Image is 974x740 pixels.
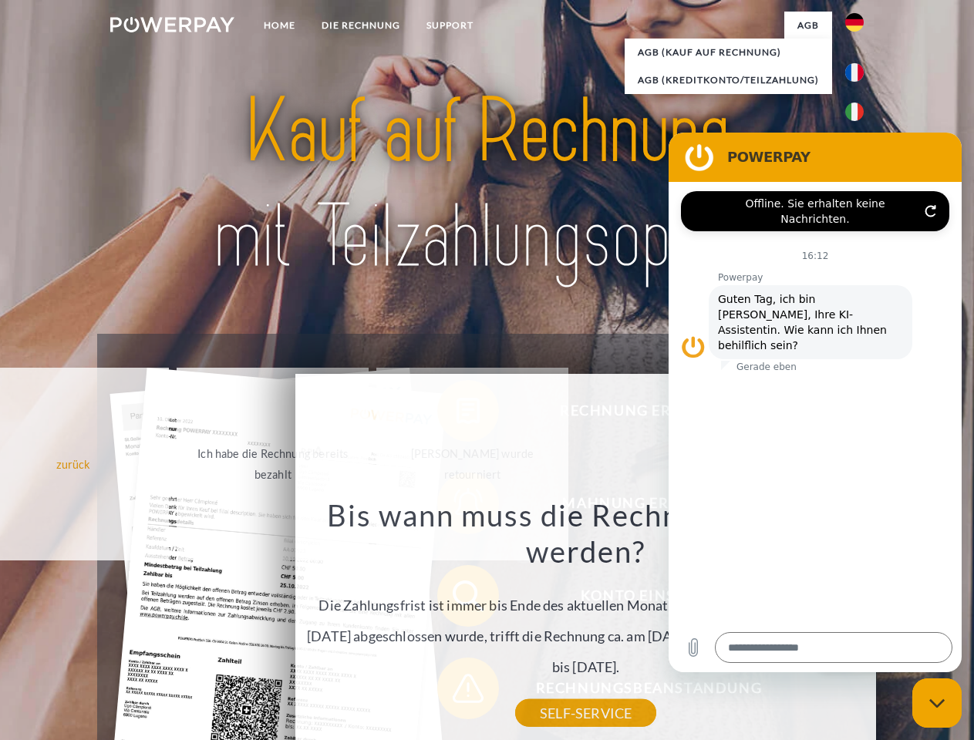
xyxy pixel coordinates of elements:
[845,103,864,121] img: it
[845,63,864,82] img: fr
[625,66,832,94] a: AGB (Kreditkonto/Teilzahlung)
[251,12,308,39] a: Home
[413,12,487,39] a: SUPPORT
[669,133,962,672] iframe: Messaging-Fenster
[110,17,234,32] img: logo-powerpay-white.svg
[147,74,827,295] img: title-powerpay_de.svg
[845,13,864,32] img: de
[912,678,962,728] iframe: Schaltfläche zum Öffnen des Messaging-Fensters; Konversation läuft
[305,496,868,570] h3: Bis wann muss die Rechnung bezahlt werden?
[515,699,656,727] a: SELF-SERVICE
[625,39,832,66] a: AGB (Kauf auf Rechnung)
[308,12,413,39] a: DIE RECHNUNG
[186,443,359,485] div: Ich habe die Rechnung bereits bezahlt
[784,12,832,39] a: agb
[305,496,868,713] div: Die Zahlungsfrist ist immer bis Ende des aktuellen Monats. Wenn die Bestellung z.B. am [DATE] abg...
